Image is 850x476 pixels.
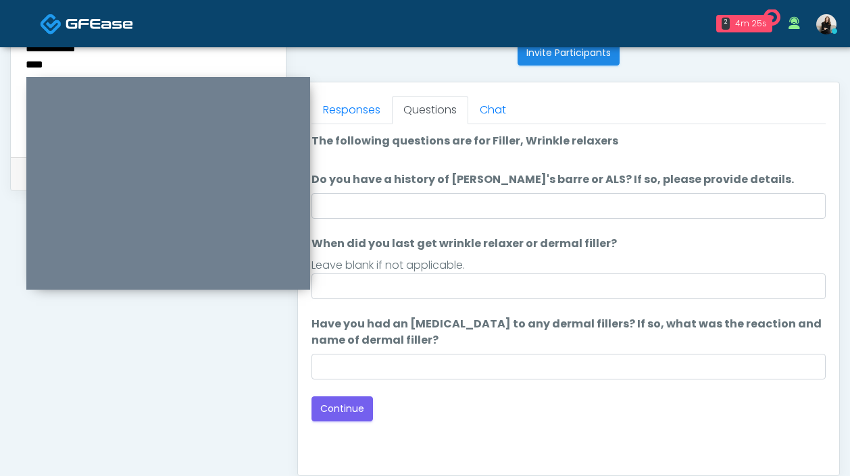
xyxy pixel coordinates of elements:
[735,18,767,30] div: 4m 25s
[816,14,836,34] img: Sydney Lundberg
[40,13,62,35] img: Docovia
[311,96,392,124] a: Responses
[311,316,826,348] label: Have you had an [MEDICAL_DATA] to any dermal fillers? If so, what was the reaction and name of de...
[722,18,730,30] div: 2
[311,171,794,188] label: Do you have a history of [PERSON_NAME]'s barre or ALS? If so, please provide details.
[311,396,373,421] button: Continue
[311,236,617,252] label: When did you last get wrinkle relaxer or dermal filler?
[11,5,51,46] button: Open LiveChat chat widget
[66,17,133,30] img: Docovia
[392,96,468,124] a: Questions
[40,1,133,45] a: Docovia
[468,96,518,124] a: Chat
[708,9,780,38] a: 2 4m 25s
[518,41,620,65] button: Invite Participants
[311,257,826,273] div: Leave blank if not applicable.
[311,133,618,149] label: The following questions are for Filler, Wrinkle relaxers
